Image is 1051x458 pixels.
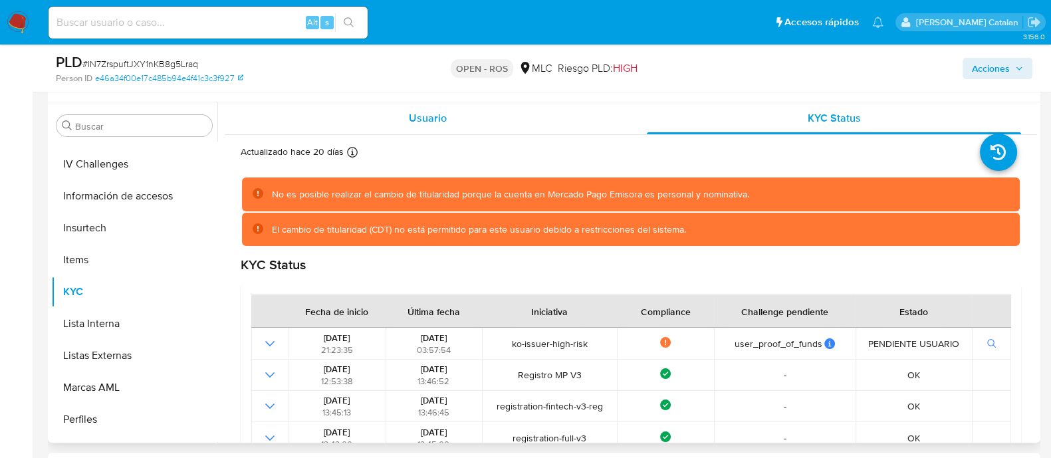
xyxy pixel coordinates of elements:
button: search-icon [335,13,362,32]
span: # lN7ZrspuftJXY1nKB8g5Lraq [82,57,198,70]
span: Acciones [972,58,1010,79]
a: Salir [1027,15,1041,29]
input: Buscar usuario o caso... [49,14,368,31]
span: 3.156.0 [1022,31,1044,42]
button: IV Challenges [51,148,217,180]
p: Actualizado hace 20 días [241,146,344,158]
span: KYC Status [808,110,861,126]
button: Insurtech [51,212,217,244]
span: Usuario [409,110,447,126]
p: OPEN - ROS [451,59,513,78]
input: Buscar [75,120,207,132]
span: Alt [307,16,318,29]
p: rociodaniela.benavidescatalan@mercadolibre.cl [915,16,1022,29]
button: KYC [51,276,217,308]
a: e46a34f00e17c485b94e4f41c3c3f927 [95,72,243,84]
span: Riesgo PLD: [558,61,638,76]
button: Perfiles [51,403,217,435]
a: Notificaciones [872,17,883,28]
button: Lista Interna [51,308,217,340]
div: MLC [519,61,552,76]
button: Información de accesos [51,180,217,212]
button: Listas Externas [51,340,217,372]
button: Acciones [963,58,1032,79]
span: HIGH [613,60,638,76]
span: s [325,16,329,29]
button: Buscar [62,120,72,131]
b: PLD [56,51,82,72]
span: Accesos rápidos [784,15,859,29]
button: Items [51,244,217,276]
button: Marcas AML [51,372,217,403]
b: Person ID [56,72,92,84]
